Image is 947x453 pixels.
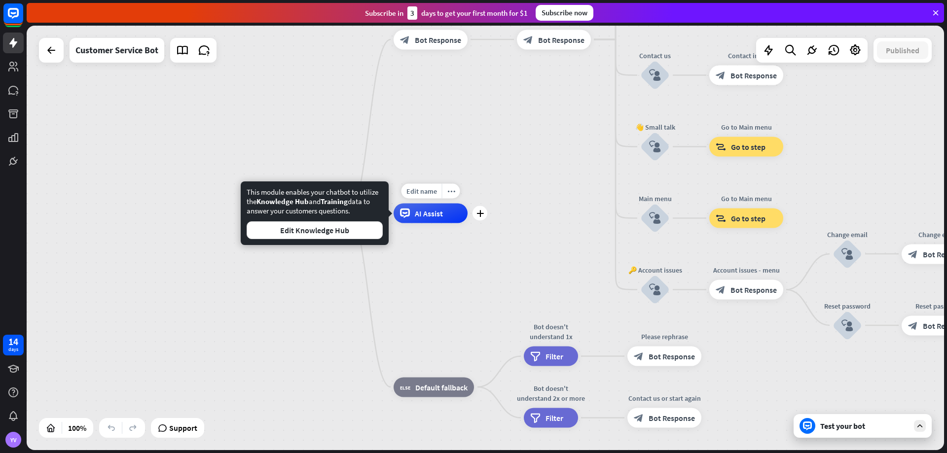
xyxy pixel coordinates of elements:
span: Training [321,197,348,206]
i: block_bot_response [908,249,918,259]
i: block_user_input [841,319,853,331]
span: Support [169,420,197,436]
button: Open LiveChat chat widget [8,4,37,34]
span: Go to step [731,213,765,223]
div: 🔑 Account issues [625,265,685,275]
div: Subscribe now [536,5,593,21]
i: block_goto [716,213,726,223]
div: Contact us or start again [620,393,709,403]
span: Filter [546,413,563,423]
div: Contact us [625,51,685,61]
span: Knowledge Hub [256,197,309,206]
span: Bot Response [649,413,695,423]
i: block_user_input [649,284,661,296]
div: Test your bot [820,421,909,431]
span: Edit name [406,187,437,196]
i: block_bot_response [908,320,918,330]
i: block_user_input [649,70,661,81]
span: AI Assist [415,209,443,218]
div: 14 [8,337,18,346]
div: Go to Main menu [702,194,791,204]
span: Bot Response [649,351,695,361]
span: Default fallback [415,382,468,392]
div: 3 [407,6,417,20]
i: plus [476,210,484,217]
div: 👋 Small talk [625,122,685,132]
div: 100% [65,420,89,436]
i: block_user_input [649,212,661,224]
div: Bot doesn't understand 1x [516,322,585,342]
span: Bot Response [415,35,461,44]
span: Go to step [731,142,765,152]
i: filter [530,351,541,361]
i: block_bot_response [716,70,726,80]
i: block_bot_response [634,351,644,361]
div: days [8,346,18,353]
span: Filter [546,351,563,361]
i: block_bot_response [634,413,644,423]
div: Subscribe in days to get your first month for $1 [365,6,528,20]
i: block_user_input [841,248,853,260]
div: Change email [818,229,877,239]
div: YV [5,432,21,448]
i: filter [530,413,541,423]
div: Reset password [818,301,877,311]
div: Contact info [702,51,791,61]
i: more_horiz [447,187,455,195]
span: Bot Response [538,35,584,44]
div: Account issues - menu [702,265,791,275]
button: Published [877,41,928,59]
i: block_fallback [400,382,410,392]
a: 14 days [3,335,24,355]
div: Please rephrase [620,332,709,342]
span: Bot Response [730,285,777,295]
div: Go to Main menu [702,122,791,132]
i: block_bot_response [523,35,533,44]
div: Customer Service Bot [75,38,158,63]
div: Bot doesn't understand 2x or more [516,383,585,403]
div: Main menu [625,194,685,204]
div: This module enables your chatbot to utilize the and data to answer your customers questions. [247,187,383,239]
i: block_user_input [649,141,661,153]
button: Edit Knowledge Hub [247,221,383,239]
i: block_goto [716,142,726,152]
span: Bot Response [730,70,777,80]
i: block_bot_response [716,285,726,295]
i: block_bot_response [400,35,410,44]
